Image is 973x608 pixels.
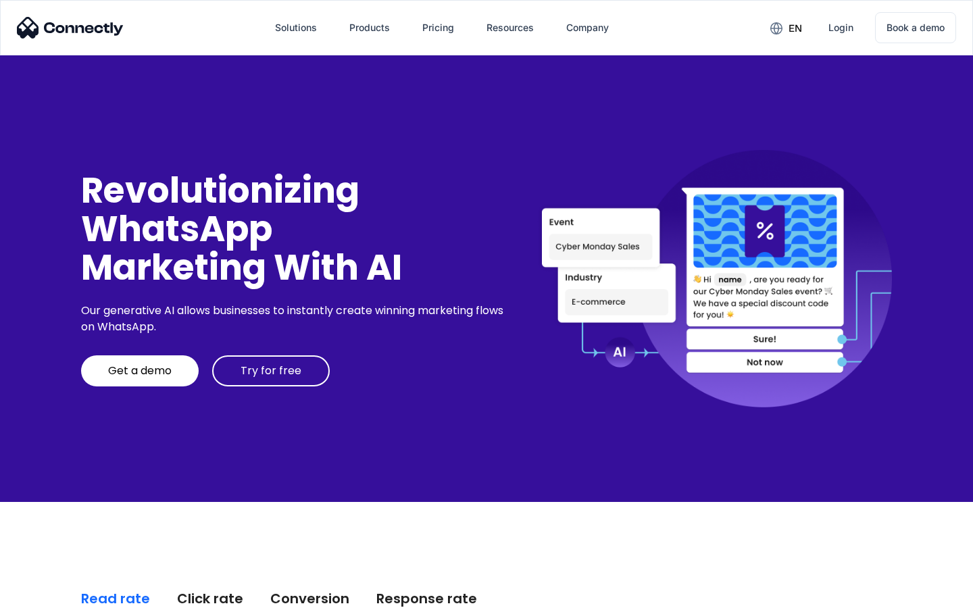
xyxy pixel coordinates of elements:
img: Connectly Logo [17,17,124,39]
div: Solutions [275,18,317,37]
div: Get a demo [108,364,172,378]
div: en [789,19,802,38]
a: Book a demo [875,12,956,43]
div: Resources [487,18,534,37]
div: Try for free [241,364,301,378]
div: Login [828,18,853,37]
div: Products [349,18,390,37]
div: Response rate [376,589,477,608]
div: Our generative AI allows businesses to instantly create winning marketing flows on WhatsApp. [81,303,508,335]
div: Read rate [81,589,150,608]
a: Try for free [212,355,330,386]
div: Conversion [270,589,349,608]
a: Get a demo [81,355,199,386]
div: Click rate [177,589,243,608]
div: Revolutionizing WhatsApp Marketing With AI [81,171,508,287]
div: Company [566,18,609,37]
a: Pricing [411,11,465,44]
div: Pricing [422,18,454,37]
a: Login [818,11,864,44]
